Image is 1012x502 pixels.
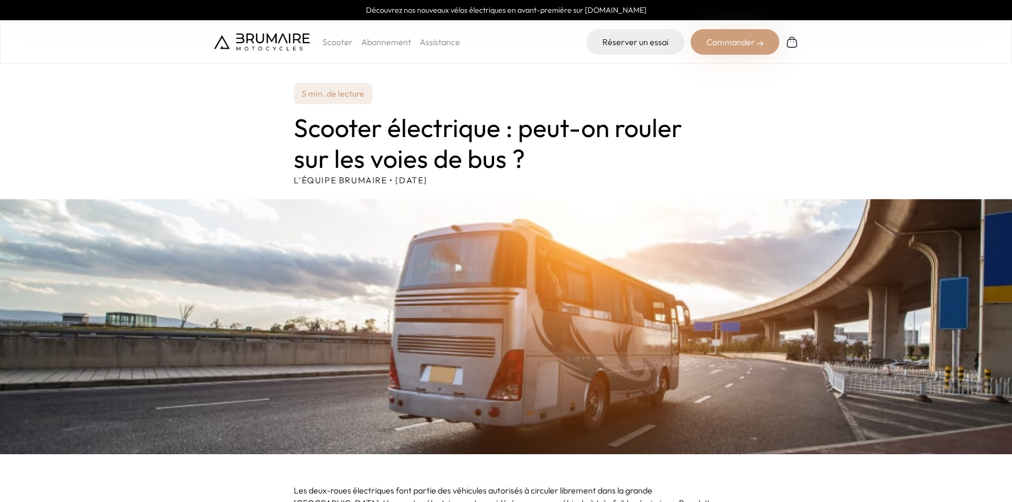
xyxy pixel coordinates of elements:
[322,36,353,48] p: Scooter
[586,29,684,55] a: Réserver un essai
[786,36,798,48] img: Panier
[757,40,763,47] img: right-arrow-2.png
[294,113,719,174] h1: Scooter électrique : peut-on rouler sur les voies de bus ?
[294,174,719,186] p: L'équipe Brumaire • [DATE]
[294,83,372,104] p: 5 min. de lecture
[361,37,411,47] a: Abonnement
[214,33,310,50] img: Brumaire Motocycles
[420,37,460,47] a: Assistance
[691,29,779,55] div: Commander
